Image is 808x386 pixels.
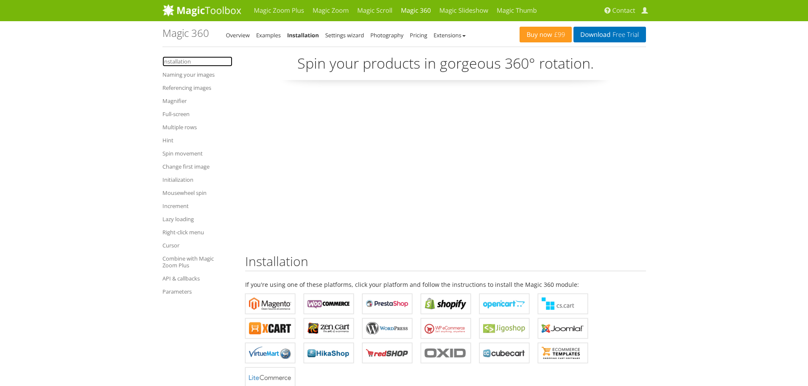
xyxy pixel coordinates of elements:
[162,201,232,211] a: Increment
[542,297,584,310] b: Magic 360 for CS-Cart
[538,343,588,363] a: Magic 360 for ecommerce Templates
[304,294,354,314] a: Magic 360 for WooCommerce
[308,297,350,310] b: Magic 360 for WooCommerce
[479,318,529,339] a: Magic 360 for Jigoshop
[421,343,471,363] a: Magic 360 for OXID
[162,161,232,172] a: Change first image
[162,135,232,145] a: Hint
[362,294,412,314] a: Magic 360 for PrestaShop
[370,31,403,39] a: Photography
[162,4,241,17] img: MagicToolbox.com - Image tools for your website
[425,347,467,359] b: Magic 360 for OXID
[162,83,232,93] a: Referencing images
[483,297,526,310] b: Magic 360 for OpenCart
[538,318,588,339] a: Magic 360 for Joomla
[249,297,291,310] b: Magic 360 for Magento
[573,27,646,42] a: DownloadFree Trial
[256,31,281,39] a: Examples
[162,214,232,224] a: Lazy loading
[304,318,354,339] a: Magic 360 for Zen Cart
[308,322,350,335] b: Magic 360 for Zen Cart
[162,109,232,119] a: Full-screen
[479,294,529,314] a: Magic 360 for OpenCart
[162,56,232,67] a: Installation
[249,371,291,384] b: Magic 360 for LiteCommerce
[245,343,295,363] a: Magic 360 for VirtueMart
[287,31,319,39] a: Installation
[162,122,232,132] a: Multiple rows
[366,347,408,359] b: Magic 360 for redSHOP
[226,31,250,39] a: Overview
[362,318,412,339] a: Magic 360 for WordPress
[552,31,565,38] span: £99
[308,347,350,359] b: Magic 360 for HikaShop
[304,343,354,363] a: Magic 360 for HikaShop
[162,240,232,250] a: Cursor
[249,347,291,359] b: Magic 360 for VirtueMart
[421,294,471,314] a: Magic 360 for Shopify
[162,96,232,106] a: Magnifier
[362,343,412,363] a: Magic 360 for redSHOP
[542,347,584,359] b: Magic 360 for ecommerce Templates
[421,318,471,339] a: Magic 360 for WP e-Commerce
[479,343,529,363] a: Magic 360 for CubeCart
[425,297,467,310] b: Magic 360 for Shopify
[483,347,526,359] b: Magic 360 for CubeCart
[245,53,646,80] p: Spin your products in gorgeous 360° rotation.
[162,148,232,158] a: Spin movement
[162,273,232,283] a: API & callbacks
[612,6,635,15] span: Contact
[245,280,646,289] p: If you're using one of these platforms, click your platform and follow the instructions to instal...
[162,69,232,80] a: Naming your images
[520,27,572,42] a: Buy now£99
[245,254,646,271] h2: Installation
[610,31,639,38] span: Free Trial
[162,227,232,237] a: Right-click menu
[249,322,291,335] b: Magic 360 for X-Cart
[410,31,427,39] a: Pricing
[483,322,526,335] b: Magic 360 for Jigoshop
[162,286,232,297] a: Parameters
[425,322,467,335] b: Magic 360 for WP e-Commerce
[433,31,465,39] a: Extensions
[542,322,584,335] b: Magic 360 for Joomla
[162,175,232,185] a: Initialization
[366,297,408,310] b: Magic 360 for PrestaShop
[162,28,209,39] h1: Magic 360
[366,322,408,335] b: Magic 360 for WordPress
[162,188,232,198] a: Mousewheel spin
[245,318,295,339] a: Magic 360 for X-Cart
[325,31,364,39] a: Settings wizard
[538,294,588,314] a: Magic 360 for CS-Cart
[162,253,232,270] a: Combine with Magic Zoom Plus
[245,294,295,314] a: Magic 360 for Magento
